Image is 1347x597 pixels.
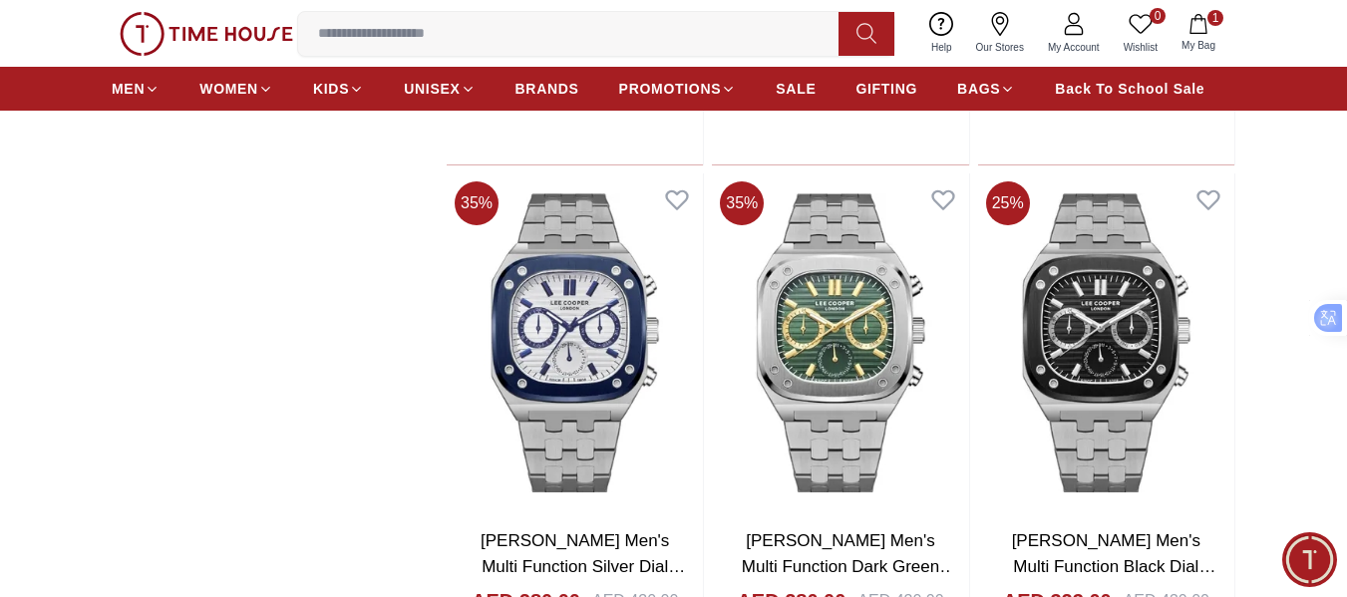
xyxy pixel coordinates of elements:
span: My Account [1040,40,1108,55]
span: 25 % [986,181,1030,225]
div: Time House Support [106,26,333,45]
a: Our Stores [964,8,1036,59]
span: SALE [776,79,816,99]
img: Lee Cooper Men's Multi Function Silver Dial Watch - LC08023.390 [447,173,703,512]
span: 0 [1150,8,1166,24]
a: PROMOTIONS [619,71,737,107]
span: BRANDS [515,79,579,99]
span: My Bag [1174,38,1223,53]
span: 35 % [720,181,764,225]
em: Back [15,15,55,55]
a: MEN [112,71,160,107]
a: UNISEX [404,71,475,107]
span: KIDS [313,79,349,99]
a: SALE [776,71,816,107]
img: Profile picture of Time House Support [61,18,95,52]
a: 0Wishlist [1112,8,1170,59]
a: BRANDS [515,71,579,107]
a: KIDS [313,71,364,107]
img: ... [120,12,293,56]
span: BAGS [957,79,1000,99]
em: Blush [114,305,133,326]
a: WOMEN [199,71,273,107]
span: Our Stores [968,40,1032,55]
a: Back To School Sale [1055,71,1204,107]
a: Help [919,8,964,59]
button: 1My Bag [1170,10,1227,57]
a: BAGS [957,71,1015,107]
span: Hey there! Need help finding the perfect watch? I'm here if you have any questions or need a quic... [34,308,299,400]
span: Help [923,40,960,55]
span: WOMEN [199,79,258,99]
img: Lee Cooper Men's Multi Function Black Dial Watch - LC08023.350 [978,173,1234,512]
span: 1 [1207,10,1223,26]
span: GIFTING [855,79,917,99]
span: 35 % [455,181,499,225]
span: MEN [112,79,145,99]
span: Back To School Sale [1055,79,1204,99]
div: Chat Widget [1282,532,1337,587]
span: PROMOTIONS [619,79,722,99]
img: Lee Cooper Men's Multi Function Dark Green Dial Watch - LC08023.370 [712,173,968,512]
textarea: We are here to help you [5,434,394,533]
span: UNISEX [404,79,460,99]
span: Wishlist [1116,40,1166,55]
span: 02:20 PM [266,392,317,405]
a: GIFTING [855,71,917,107]
div: Time House Support [20,267,394,288]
